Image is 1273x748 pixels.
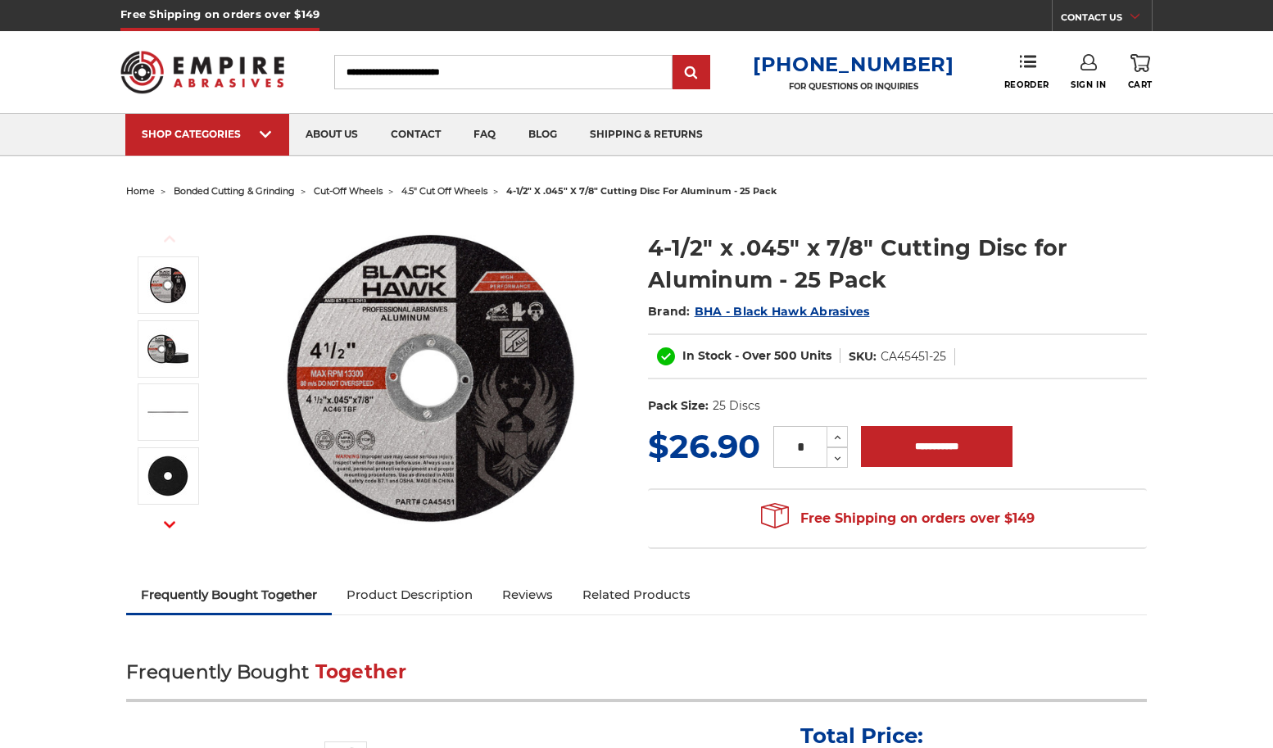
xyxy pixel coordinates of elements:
[648,232,1147,296] h1: 4-1/2" x .045" x 7/8" Cutting Disc for Aluminum - 25 Pack
[142,128,273,140] div: SHOP CATEGORIES
[487,577,568,613] a: Reviews
[126,577,332,613] a: Frequently Bought Together
[332,577,487,613] a: Product Description
[648,426,760,466] span: $26.90
[289,114,374,156] a: about us
[682,348,732,363] span: In Stock
[849,348,877,365] dt: SKU:
[573,114,719,156] a: shipping & returns
[120,40,284,104] img: Empire Abrasives
[150,507,189,542] button: Next
[1128,79,1153,90] span: Cart
[648,304,691,319] span: Brand:
[401,185,487,197] a: 4.5" cut off wheels
[1128,54,1153,90] a: Cart
[126,660,309,683] span: Frequently Bought
[1061,8,1152,31] a: CONTACT US
[1071,79,1106,90] span: Sign In
[753,81,954,92] p: FOR QUESTIONS OR INQUIRIES
[713,397,760,415] dd: 25 Discs
[735,348,771,363] span: - Over
[800,348,831,363] span: Units
[147,265,188,306] img: 4.5" cutting disc for aluminum
[315,660,407,683] span: Together
[267,215,595,542] img: 4.5" cutting disc for aluminum
[753,52,954,76] a: [PHONE_NUMBER]
[881,348,946,365] dd: CA45451-25
[126,185,155,197] a: home
[512,114,573,156] a: blog
[374,114,457,156] a: contact
[147,456,188,496] img: back of 4.5 inch cut off disc for aluminum
[1004,54,1049,89] a: Reorder
[506,185,777,197] span: 4-1/2" x .045" x 7/8" cutting disc for aluminum - 25 pack
[457,114,512,156] a: faq
[568,577,705,613] a: Related Products
[150,221,189,256] button: Previous
[675,57,708,89] input: Submit
[1004,79,1049,90] span: Reorder
[147,392,188,433] img: ultra thin 4.5 inch cutting wheel for aluminum
[314,185,383,197] a: cut-off wheels
[695,304,870,319] a: BHA - Black Hawk Abrasives
[761,502,1035,535] span: Free Shipping on orders over $149
[174,185,295,197] a: bonded cutting & grinding
[147,329,188,369] img: 4-1/2 aluminum cut off wheel
[648,397,709,415] dt: Pack Size:
[774,348,797,363] span: 500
